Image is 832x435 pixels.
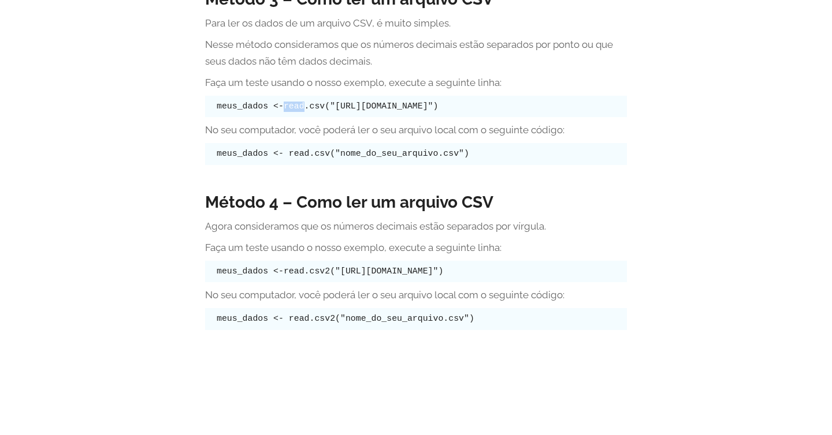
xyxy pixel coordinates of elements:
code: meus_dados <-read.csv("[URL][DOMAIN_NAME]") [217,102,438,111]
code: meus_dados <-read.csv2("[URL][DOMAIN_NAME]") [217,267,443,276]
p: Agora consideramos que os números decimais estão separados por vírgula. [205,218,627,235]
code: meus_dados <- read.csv2("nome_do_seu_arquivo.csv") [217,314,474,323]
h3: Método 4 – Como ler um arquivo CSV [205,193,627,212]
p: No seu computador, você poderá ler o seu arquivo local com o seguinte código: [205,287,627,303]
p: Para ler os dados de um arquivo CSV, é muito simples. [205,15,627,32]
code: meus_dados <- read.csv("nome_do_seu_arquivo.csv") [217,149,469,158]
p: Faça um teste usando o nosso exemplo, execute a seguinte linha: [205,239,627,256]
p: Nesse método consideramos que os números decimais estão separados por ponto ou que seus dados não... [205,36,627,70]
p: Faça um teste usando o nosso exemplo, execute a seguinte linha: [205,74,627,91]
p: No seu computador, você poderá ler o seu arquivo local com o seguinte código: [205,122,627,138]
